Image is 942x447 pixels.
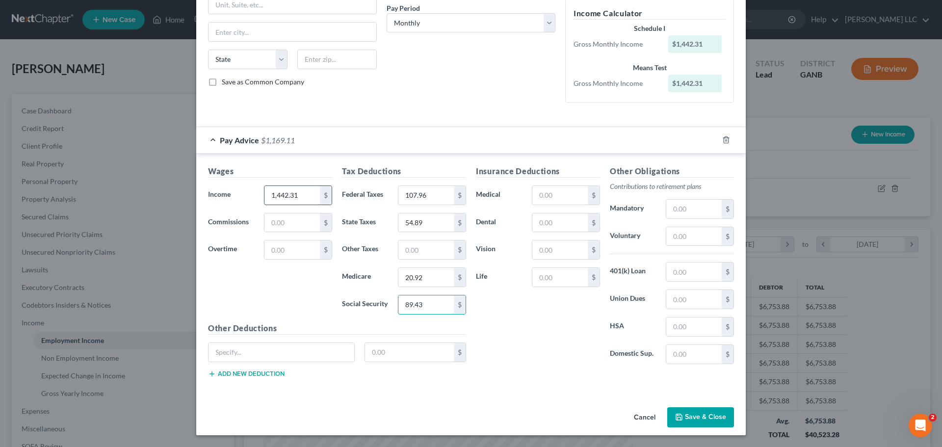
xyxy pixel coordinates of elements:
label: Life [471,267,527,287]
div: $ [722,345,733,364]
label: Domestic Sup. [605,344,661,364]
label: Other Taxes [337,240,393,260]
div: $ [588,268,600,287]
input: 0.00 [398,268,454,287]
span: Income [208,190,231,198]
div: Schedule I [574,24,726,33]
label: Voluntary [605,227,661,246]
label: Dental [471,213,527,233]
h5: Insurance Deductions [476,165,600,178]
div: $ [588,213,600,232]
div: $ [454,186,466,205]
input: 0.00 [666,290,722,309]
div: Gross Monthly Income [569,39,663,49]
h5: Other Deductions [208,322,466,335]
input: 0.00 [365,343,454,362]
span: Save as Common Company [222,78,304,86]
span: $1,169.11 [261,135,295,145]
label: Commissions [203,213,259,233]
div: $ [454,240,466,259]
div: $ [722,317,733,336]
label: Social Security [337,295,393,315]
label: Vision [471,240,527,260]
div: $ [722,263,733,281]
input: 0.00 [666,227,722,246]
p: Contributions to retirement plans [610,182,734,191]
h5: Income Calculator [574,7,726,20]
button: Add new deduction [208,370,285,378]
div: $ [454,268,466,287]
span: Pay Period [387,4,420,12]
label: Federal Taxes [337,185,393,205]
label: State Taxes [337,213,393,233]
div: $ [722,290,733,309]
input: 0.00 [666,263,722,281]
div: $ [454,295,466,314]
input: Specify... [209,343,354,362]
h5: Wages [208,165,332,178]
label: HSA [605,317,661,337]
input: 0.00 [398,186,454,205]
div: $ [588,186,600,205]
input: 0.00 [398,295,454,314]
div: $1,442.31 [668,35,722,53]
button: Cancel [626,408,663,428]
input: 0.00 [666,200,722,218]
input: Enter city... [209,23,376,41]
label: Overtime [203,240,259,260]
input: 0.00 [666,345,722,364]
input: 0.00 [398,213,454,232]
div: $ [588,240,600,259]
label: Union Dues [605,289,661,309]
div: $ [454,343,466,362]
input: 0.00 [398,240,454,259]
span: 2 [929,414,937,421]
button: Save & Close [667,407,734,428]
label: Mandatory [605,199,661,219]
h5: Other Obligations [610,165,734,178]
input: 0.00 [264,213,320,232]
div: $ [320,240,332,259]
iframe: Intercom live chat [909,414,932,437]
input: 0.00 [264,186,320,205]
span: Pay Advice [220,135,259,145]
input: 0.00 [532,268,588,287]
label: Medicare [337,267,393,287]
div: Means Test [574,63,726,73]
div: Gross Monthly Income [569,79,663,88]
label: Medical [471,185,527,205]
input: 0.00 [264,240,320,259]
div: $ [722,227,733,246]
div: $ [320,213,332,232]
div: $ [722,200,733,218]
input: 0.00 [532,240,588,259]
input: 0.00 [532,213,588,232]
div: $ [320,186,332,205]
h5: Tax Deductions [342,165,466,178]
input: 0.00 [532,186,588,205]
input: Enter zip... [297,50,377,69]
label: 401(k) Loan [605,262,661,282]
div: $1,442.31 [668,75,722,92]
div: $ [454,213,466,232]
input: 0.00 [666,317,722,336]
